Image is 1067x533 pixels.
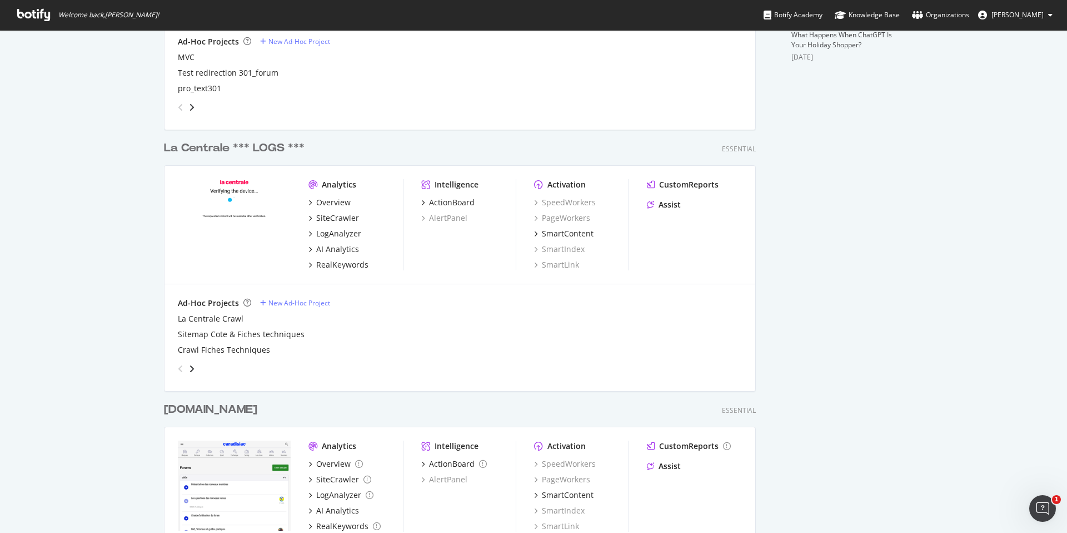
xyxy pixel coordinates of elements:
a: SmartContent [534,490,594,501]
a: LogAnalyzer [308,490,373,501]
div: Analytics [322,441,356,452]
div: CustomReports [659,179,719,190]
a: New Ad-Hoc Project [260,298,330,308]
a: New Ad-Hoc Project [260,37,330,46]
a: ActionBoard [421,197,475,208]
a: PageWorkers [534,213,590,224]
a: Assist [647,461,681,472]
a: Test redirection 301_forum [178,67,278,78]
button: [PERSON_NAME] [969,6,1061,24]
img: lacentrale.fr [178,179,291,269]
a: Sitemap Cote & Fiches techniques [178,329,305,340]
div: Analytics [322,179,356,190]
div: New Ad-Hoc Project [268,298,330,308]
a: [DOMAIN_NAME] [164,402,262,418]
a: Overview [308,197,351,208]
a: AI Analytics [308,505,359,516]
a: Assist [647,199,681,210]
span: Welcome back, [PERSON_NAME] ! [58,11,159,19]
div: ActionBoard [429,458,475,470]
div: angle-left [173,360,188,378]
a: AlertPanel [421,213,467,224]
a: pro_text301 [178,83,221,94]
a: LogAnalyzer [308,228,361,239]
div: SiteCrawler [316,474,359,485]
a: SmartLink [534,259,579,270]
div: angle-left [173,98,188,116]
div: Assist [659,199,681,210]
a: Overview [308,458,363,470]
div: Knowledge Base [835,9,900,21]
div: angle-right [188,102,196,113]
a: La Centrale Crawl [178,313,243,324]
div: Overview [316,197,351,208]
a: SmartIndex [534,505,585,516]
div: RealKeywords [316,521,368,532]
a: SiteCrawler [308,213,359,224]
div: Assist [659,461,681,472]
img: forum-auto.caradisiac.com [178,441,291,531]
a: MVC [178,52,195,63]
iframe: Intercom live chat [1029,495,1056,522]
div: AI Analytics [316,244,359,255]
a: AI Analytics [308,244,359,255]
div: angle-right [188,363,196,374]
div: Ad-Hoc Projects [178,36,239,47]
div: Overview [316,458,351,470]
div: CustomReports [659,441,719,452]
div: Organizations [912,9,969,21]
a: RealKeywords [308,259,368,270]
a: SmartContent [534,228,594,239]
span: NASSAR Léa [991,10,1044,19]
div: LogAnalyzer [316,490,361,501]
div: Intelligence [435,441,478,452]
div: [DATE] [791,52,903,62]
div: Essential [722,144,756,154]
a: Crawl Fiches Techniques [178,344,270,356]
a: SmartLink [534,521,579,532]
div: New Ad-Hoc Project [268,37,330,46]
a: SmartIndex [534,244,585,255]
div: Intelligence [435,179,478,190]
div: Essential [722,406,756,415]
a: CustomReports [647,179,719,190]
span: 1 [1052,495,1061,504]
div: SmartContent [542,228,594,239]
a: ActionBoard [421,458,487,470]
a: RealKeywords [308,521,381,532]
div: SiteCrawler [316,213,359,224]
div: LogAnalyzer [316,228,361,239]
a: What Happens When ChatGPT Is Your Holiday Shopper? [791,30,892,50]
div: Activation [547,179,586,190]
div: SmartContent [542,490,594,501]
div: Ad-Hoc Projects [178,298,239,309]
a: CustomReports [647,441,731,452]
div: Activation [547,441,586,452]
a: AlertPanel [421,474,467,485]
div: [DOMAIN_NAME] [164,402,257,418]
a: SpeedWorkers [534,197,596,208]
div: Botify Academy [764,9,822,21]
div: RealKeywords [316,259,368,270]
a: PageWorkers [534,474,590,485]
a: SiteCrawler [308,474,371,485]
a: SpeedWorkers [534,458,596,470]
div: ActionBoard [429,197,475,208]
div: AI Analytics [316,505,359,516]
